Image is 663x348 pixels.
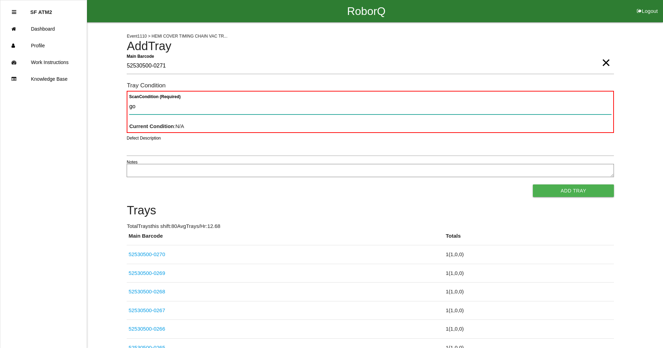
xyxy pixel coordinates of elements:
[129,123,174,129] b: Current Condition
[0,21,87,37] a: Dashboard
[0,71,87,87] a: Knowledge Base
[128,270,165,276] a: 52530500-0269
[127,82,614,89] h6: Tray Condition
[444,320,614,339] td: 1 ( 1 , 0 , 0 )
[127,222,614,230] p: Total Trays this shift: 80 Avg Trays /Hr: 12.68
[128,251,165,257] a: 52530500-0270
[127,54,154,58] b: Main Barcode
[127,232,444,245] th: Main Barcode
[127,40,614,53] h4: Add Tray
[127,34,227,39] span: Event 1110 > HEMI COVER TIMING CHAIN VAC TR...
[444,245,614,264] td: 1 ( 1 , 0 , 0 )
[127,204,614,217] h4: Trays
[129,94,181,99] b: Scan Condition (Required)
[128,326,165,332] a: 52530500-0266
[444,283,614,301] td: 1 ( 1 , 0 , 0 )
[533,184,614,197] button: Add Tray
[444,301,614,320] td: 1 ( 1 , 0 , 0 )
[0,37,87,54] a: Profile
[127,58,614,74] input: Required
[444,232,614,245] th: Totals
[30,4,52,15] p: SF ATM2
[128,307,165,313] a: 52530500-0267
[127,159,137,165] label: Notes
[0,54,87,71] a: Work Instructions
[444,264,614,283] td: 1 ( 1 , 0 , 0 )
[128,288,165,294] a: 52530500-0268
[601,49,610,63] span: Clear Input
[127,135,161,141] label: Defect Description
[12,4,16,21] div: Close
[129,123,184,129] span: : N/A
